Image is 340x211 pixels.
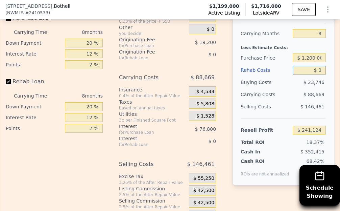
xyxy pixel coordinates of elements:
[241,101,290,113] div: Selling Costs
[321,3,335,16] button: Show Options
[196,101,214,107] span: $ 5,808
[303,92,324,97] span: $ 88,669
[119,31,186,36] div: you decide!
[6,79,11,84] input: Rehab Loan
[6,59,62,70] div: Points
[195,126,216,132] span: $ 76,800
[241,165,289,177] div: ROIs are not annualized
[6,76,62,88] label: Rehab Loan
[119,192,186,197] div: 2.5% of the After Repair Value
[241,27,290,40] div: Carrying Months
[119,93,186,99] div: 0.4% of the After Repair Value
[25,9,48,16] span: # 2410533
[119,105,186,111] div: based on annual taxes
[195,40,216,45] span: $ 19,200
[119,111,186,118] div: Utilities
[307,159,324,164] span: 68.42%
[119,123,175,130] div: Interest
[251,3,281,9] span: $1,716,000
[6,112,62,123] div: Interest Rate
[241,40,326,52] div: Less Estimate Costs:
[241,148,271,155] div: Cash In
[241,158,289,165] div: Cash ROI
[193,188,214,194] span: $ 42,500
[299,165,340,206] button: ScheduleShowing
[119,19,186,24] div: 0.33% of the price + 550
[241,139,271,146] div: Total ROI
[119,130,175,135] div: for Purchase Loan
[7,9,24,16] span: NWMLS
[300,149,324,154] span: $ 352,415
[209,52,216,57] span: $ 0
[193,175,214,182] span: $ 55,250
[241,76,290,88] div: Buying Costs
[50,90,103,101] div: 8 months
[300,104,324,109] span: $ 146,461
[196,113,214,119] span: $ 1,528
[119,43,175,48] div: for Purchase Loan
[52,3,70,9] span: , Bothell
[5,3,52,9] span: [STREET_ADDRESS]
[119,86,186,93] div: Insurance
[241,124,290,136] div: Resell Profit
[119,204,186,210] div: 2.5% of the After Repair Value
[119,173,186,180] div: Excise Tax
[241,88,275,101] div: Carrying Costs
[6,38,62,48] div: Down Payment
[119,99,186,105] div: Taxes
[292,3,316,16] button: SAVE
[196,89,214,95] span: $ 4,533
[119,197,186,204] div: Selling Commission
[119,118,186,123] div: 3¢ per Finished Square Foot
[14,27,47,38] div: Carrying Time
[303,80,324,85] span: $ 23,746
[5,9,50,16] div: ( )
[207,26,214,33] span: $ 0
[119,48,175,55] div: Origination Fee
[14,90,47,101] div: Carrying Time
[241,52,290,64] div: Purchase Price
[119,36,175,43] div: Origination Fee
[187,158,215,170] span: $ 146,461
[251,9,281,16] span: Lotside ARV
[119,180,186,185] div: 3.25% of the After Repair Value
[119,158,175,170] div: Selling Costs
[241,64,290,76] div: Rehab Costs
[191,71,215,84] span: $ 88,669
[208,9,240,16] span: Active Listing
[6,101,62,112] div: Down Payment
[209,139,216,144] span: $ 0
[119,71,175,84] div: Carrying Costs
[50,27,103,38] div: 8 months
[119,135,175,142] div: Interest
[119,24,186,31] div: Other
[6,48,62,59] div: Interest Rate
[119,55,175,61] div: for Rehab Loan
[307,140,324,145] span: 18.37%
[209,3,239,9] span: $1,199,000
[119,142,175,147] div: for Rehab Loan
[6,123,62,134] div: Points
[193,200,214,206] span: $ 42,500
[119,185,186,192] div: Listing Commission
